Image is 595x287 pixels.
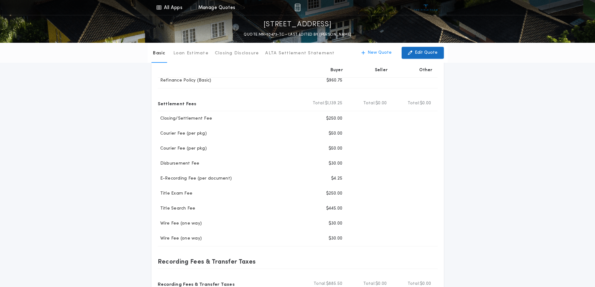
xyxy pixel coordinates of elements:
[363,281,376,287] b: Total:
[158,220,202,227] p: Wire Fee (one way)
[158,161,200,167] p: Disbursement Fee
[420,100,431,106] span: $0.00
[402,47,444,59] button: Edit Quote
[314,281,326,287] b: Total:
[408,100,420,106] b: Total:
[326,191,343,197] p: $250.00
[329,220,343,227] p: $30.00
[264,20,332,30] p: [STREET_ADDRESS]
[326,205,343,212] p: $445.00
[313,100,325,106] b: Total:
[153,50,165,57] p: Basic
[330,67,343,73] p: Buyer
[375,100,387,106] span: $0.00
[329,161,343,167] p: $30.00
[244,32,351,38] p: QUOTE MN-10473-TC - LAST EDITED BY [PERSON_NAME]
[329,146,343,152] p: $50.00
[158,176,232,182] p: E-Recording Fee (per document)
[375,281,387,287] span: $0.00
[158,191,193,197] p: Title Exam Fee
[329,235,343,242] p: $30.00
[326,77,343,84] p: $960.75
[158,116,212,122] p: Closing/Settlement Fee
[158,77,211,84] p: Refinance Policy (Basic)
[158,98,196,108] p: Settlement Fees
[419,67,432,73] p: Other
[158,131,207,137] p: Courier Fee (per pkg)
[325,100,342,106] span: $1,139.25
[363,100,376,106] b: Total:
[355,47,398,59] button: New Quote
[265,50,335,57] p: ALTA Settlement Statement
[415,50,438,56] p: Edit Quote
[329,131,343,137] p: $50.00
[158,205,196,212] p: Title Search Fee
[158,146,207,152] p: Courier Fee (per pkg)
[408,281,420,287] b: Total:
[326,116,343,122] p: $250.00
[368,50,392,56] p: New Quote
[420,281,431,287] span: $0.00
[331,176,342,182] p: $4.25
[326,281,343,287] span: $885.50
[158,256,256,266] p: Recording Fees & Transfer Taxes
[295,4,300,11] img: img
[173,50,209,57] p: Loan Estimate
[158,235,202,242] p: Wire Fee (one way)
[414,4,438,11] img: vs-icon
[215,50,259,57] p: Closing Disclosure
[375,67,388,73] p: Seller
